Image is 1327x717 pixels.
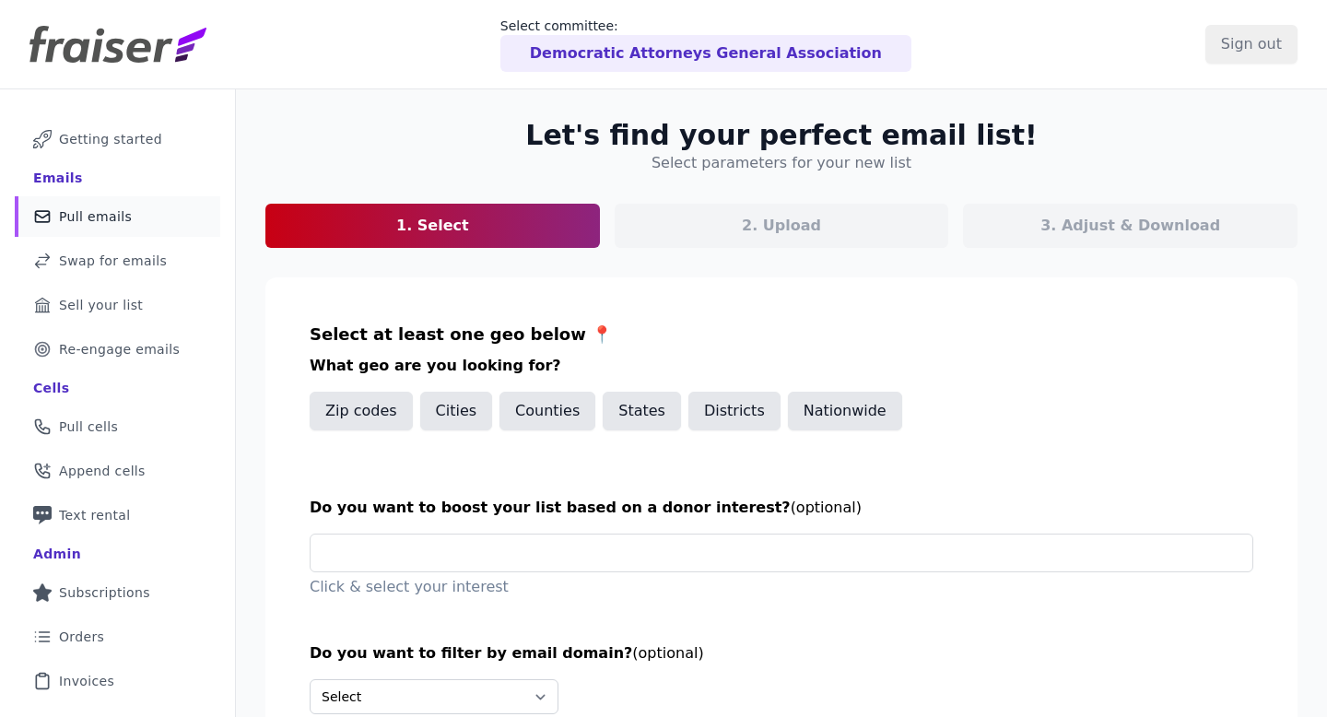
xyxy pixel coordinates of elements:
p: Select committee: [500,17,911,35]
button: States [603,392,681,430]
button: Zip codes [310,392,413,430]
a: Append cells [15,451,220,491]
p: Democratic Attorneys General Association [530,42,882,65]
a: Sell your list [15,285,220,325]
img: Fraiser Logo [29,26,206,63]
p: 2. Upload [742,215,821,237]
button: Cities [420,392,493,430]
p: 3. Adjust & Download [1040,215,1220,237]
a: Re-engage emails [15,329,220,370]
span: Append cells [59,462,146,480]
button: Districts [688,392,781,430]
span: Re-engage emails [59,340,180,358]
span: Orders [59,628,104,646]
a: Text rental [15,495,220,535]
button: Nationwide [788,392,902,430]
div: Cells [33,379,69,397]
span: Getting started [59,130,162,148]
span: (optional) [632,644,703,662]
div: Emails [33,169,83,187]
a: Invoices [15,661,220,701]
a: Pull emails [15,196,220,237]
input: Sign out [1205,25,1298,64]
a: Pull cells [15,406,220,447]
h4: Select parameters for your new list [652,152,911,174]
span: Swap for emails [59,252,167,270]
a: Subscriptions [15,572,220,613]
h3: What geo are you looking for? [310,355,1253,377]
span: Sell your list [59,296,143,314]
p: Click & select your interest [310,576,1253,598]
a: Orders [15,617,220,657]
span: Do you want to filter by email domain? [310,644,632,662]
span: Pull cells [59,417,118,436]
span: Subscriptions [59,583,150,602]
span: (optional) [791,499,862,516]
span: Do you want to boost your list based on a donor interest? [310,499,791,516]
a: Select committee: Democratic Attorneys General Association [500,17,911,72]
span: Text rental [59,506,131,524]
div: Admin [33,545,81,563]
a: Getting started [15,119,220,159]
span: Select at least one geo below 📍 [310,324,612,344]
a: Swap for emails [15,241,220,281]
span: Pull emails [59,207,132,226]
span: Invoices [59,672,114,690]
button: Counties [499,392,595,430]
p: 1. Select [396,215,469,237]
h2: Let's find your perfect email list! [525,119,1037,152]
a: 1. Select [265,204,600,248]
